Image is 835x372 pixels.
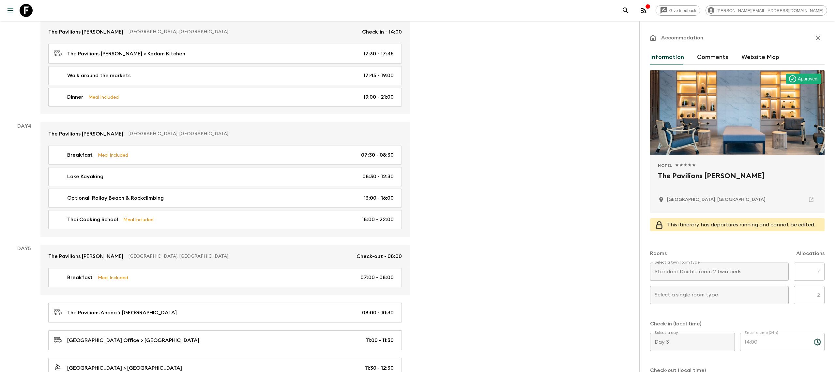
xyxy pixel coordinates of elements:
p: [GEOGRAPHIC_DATA], [GEOGRAPHIC_DATA] [129,253,351,260]
a: Optional: Railay Beach & Rockclimbing13:00 - 16:00 [48,189,402,207]
p: 08:30 - 12:30 [362,173,394,180]
p: [GEOGRAPHIC_DATA] Office > [GEOGRAPHIC_DATA] [67,336,199,344]
span: This itinerary has departures running and cannot be edited. [667,222,815,227]
a: Walk around the markets17:45 - 19:00 [48,66,402,85]
p: The Pavilions [PERSON_NAME] [48,130,123,138]
p: [GEOGRAPHIC_DATA], [GEOGRAPHIC_DATA] [129,29,357,35]
p: 19:00 - 21:00 [363,93,394,101]
a: [GEOGRAPHIC_DATA] Office > [GEOGRAPHIC_DATA]11:00 - 11:30 [48,330,402,350]
p: Walk around the markets [67,72,130,79]
p: 07:00 - 08:00 [360,274,394,281]
p: Breakfast [67,274,93,281]
a: The Pavilions [PERSON_NAME][GEOGRAPHIC_DATA], [GEOGRAPHIC_DATA]Check-out - 08:00 [40,245,410,268]
button: search adventures [619,4,632,17]
span: Give feedback [666,8,700,13]
p: Approved [798,76,817,82]
p: Optional: Railay Beach & Rockclimbing [67,194,164,202]
div: Photo of The Pavilions Anana Krabi [650,70,825,155]
h2: The Pavilions [PERSON_NAME] [658,171,817,192]
a: BreakfastMeal Included07:30 - 08:30 [48,146,402,165]
p: The Pavilions [PERSON_NAME] [48,28,123,36]
p: [GEOGRAPHIC_DATA], [GEOGRAPHIC_DATA] [129,131,397,137]
span: [PERSON_NAME][EMAIL_ADDRESS][DOMAIN_NAME] [713,8,827,13]
p: Accommodation [661,34,703,42]
a: Thai Cooking SchoolMeal Included18:00 - 22:00 [48,210,402,229]
div: [PERSON_NAME][EMAIL_ADDRESS][DOMAIN_NAME] [706,5,827,16]
p: Check-in (local time) [650,320,825,328]
p: Check-in - 14:00 [362,28,402,36]
a: Give feedback [656,5,700,16]
p: Dinner [67,93,83,101]
a: The Pavilions [PERSON_NAME][GEOGRAPHIC_DATA], [GEOGRAPHIC_DATA]Check-in - 14:00 [40,20,410,44]
a: DinnerMeal Included19:00 - 21:00 [48,88,402,107]
p: Allocations [796,250,825,257]
button: Website Map [741,50,779,65]
p: 18:00 - 22:00 [362,216,394,223]
label: Enter a time (24h) [745,330,778,336]
span: Hotel [658,163,672,168]
p: 08:00 - 10:30 [362,309,394,317]
p: The Pavilions [PERSON_NAME] [48,252,123,260]
p: Breakfast [67,151,93,159]
p: Day 4 [8,122,40,130]
p: Day 5 [8,245,40,252]
p: 07:30 - 08:30 [361,151,394,159]
a: The Pavilions [PERSON_NAME] > Kodam Kitchen17:30 - 17:45 [48,44,402,64]
a: The Pavilions [PERSON_NAME][GEOGRAPHIC_DATA], [GEOGRAPHIC_DATA] [40,122,410,146]
label: Select a day [655,330,678,336]
p: 17:30 - 17:45 [363,50,394,58]
p: Check-out - 08:00 [357,252,402,260]
p: Lake Kayaking [67,173,103,180]
p: 11:30 - 12:30 [365,364,394,372]
p: 13:00 - 16:00 [364,194,394,202]
p: The Pavilions Anana > [GEOGRAPHIC_DATA] [67,309,177,317]
input: hh:mm [740,333,809,351]
button: Comments [697,50,728,65]
p: Meal Included [98,274,128,281]
a: BreakfastMeal Included07:00 - 08:00 [48,268,402,287]
p: Meal Included [98,151,128,159]
p: 11:00 - 11:30 [366,336,394,344]
p: Ao Nang, Thailand [667,196,766,203]
label: Select a twin room type [655,260,700,265]
p: The Pavilions [PERSON_NAME] > Kodam Kitchen [67,50,185,58]
a: Lake Kayaking08:30 - 12:30 [48,167,402,186]
p: [GEOGRAPHIC_DATA] > [GEOGRAPHIC_DATA] [67,364,182,372]
p: Rooms [650,250,667,257]
p: Meal Included [123,216,154,223]
p: 17:45 - 19:00 [363,72,394,79]
a: The Pavilions Anana > [GEOGRAPHIC_DATA]08:00 - 10:30 [48,303,402,322]
button: Information [650,50,684,65]
p: Thai Cooking School [67,216,118,223]
p: Meal Included [88,93,119,101]
button: menu [4,4,17,17]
